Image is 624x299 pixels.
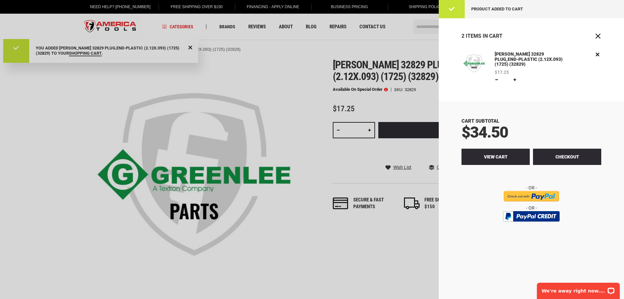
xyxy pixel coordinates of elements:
[495,70,509,75] span: $17.25
[507,223,556,230] img: btn_bml_text.png
[461,51,487,76] img: Greenlee 32829 PLUG,END-PLASTIC (2.12X.093) (1725) (32829)
[461,118,499,124] span: Cart Subtotal
[484,154,508,159] span: View Cart
[595,33,601,39] button: Close
[466,33,502,39] span: Items in Cart
[461,33,464,39] span: 2
[461,123,508,142] span: $34.50
[461,149,530,165] a: View Cart
[533,149,601,165] button: Checkout
[461,51,487,83] a: Greenlee 32829 PLUG,END-PLASTIC (2.12X.093) (1725) (32829)
[533,279,624,299] iframe: LiveChat chat widget
[493,51,568,68] a: [PERSON_NAME] 32829 PLUG,END-PLASTIC (2.12X.093) (1725) (32829)
[471,7,523,11] span: Product added to cart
